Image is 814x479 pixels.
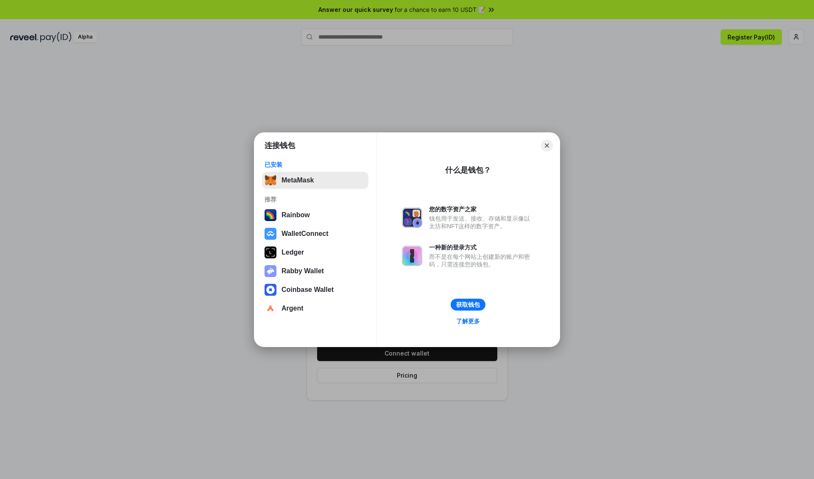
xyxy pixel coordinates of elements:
[429,205,534,213] div: 您的数字资产之家
[265,284,276,296] img: svg+xml,%3Csvg%20width%3D%2228%22%20height%3D%2228%22%20viewBox%3D%220%200%2028%2028%22%20fill%3D...
[265,228,276,240] img: svg+xml,%3Csvg%20width%3D%2228%22%20height%3D%2228%22%20viewBox%3D%220%200%2028%2028%22%20fill%3D...
[262,172,368,189] button: MetaMask
[265,265,276,277] img: svg+xml,%3Csvg%20xmlns%3D%22http%3A%2F%2Fwww.w3.org%2F2000%2Fsvg%22%20fill%3D%22none%22%20viewBox...
[262,207,368,224] button: Rainbow
[282,267,324,275] div: Rabby Wallet
[456,301,480,308] div: 获取钱包
[262,281,368,298] button: Coinbase Wallet
[402,246,422,266] img: svg+xml,%3Csvg%20xmlns%3D%22http%3A%2F%2Fwww.w3.org%2F2000%2Fsvg%22%20fill%3D%22none%22%20viewBox...
[262,225,368,242] button: WalletConnect
[282,305,304,312] div: Argent
[445,165,491,175] div: 什么是钱包？
[282,286,334,294] div: Coinbase Wallet
[265,161,366,168] div: 已安装
[265,174,276,186] img: svg+xml,%3Csvg%20fill%3D%22none%22%20height%3D%2233%22%20viewBox%3D%220%200%2035%2033%22%20width%...
[402,207,422,228] img: svg+xml,%3Csvg%20xmlns%3D%22http%3A%2F%2Fwww.w3.org%2F2000%2Fsvg%22%20fill%3D%22none%22%20viewBox...
[282,230,329,238] div: WalletConnect
[265,247,276,258] img: svg+xml,%3Csvg%20xmlns%3D%22http%3A%2F%2Fwww.w3.org%2F2000%2Fsvg%22%20width%3D%2228%22%20height%3...
[541,140,553,151] button: Close
[265,140,295,151] h1: 连接钱包
[282,176,314,184] div: MetaMask
[265,209,276,221] img: svg+xml,%3Csvg%20width%3D%22120%22%20height%3D%22120%22%20viewBox%3D%220%200%20120%20120%22%20fil...
[451,299,485,311] button: 获取钱包
[262,300,368,317] button: Argent
[451,316,485,327] a: 了解更多
[265,303,276,314] img: svg+xml,%3Csvg%20width%3D%2228%22%20height%3D%2228%22%20viewBox%3D%220%200%2028%2028%22%20fill%3D...
[429,253,534,268] div: 而不是在每个网站上创建新的账户和密码，只需连接您的钱包。
[282,211,310,219] div: Rainbow
[262,263,368,280] button: Rabby Wallet
[429,244,534,251] div: 一种新的登录方式
[262,244,368,261] button: Ledger
[265,196,366,203] div: 推荐
[429,215,534,230] div: 钱包用于发送、接收、存储和显示像以太坊和NFT这样的数字资产。
[456,317,480,325] div: 了解更多
[282,249,304,256] div: Ledger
